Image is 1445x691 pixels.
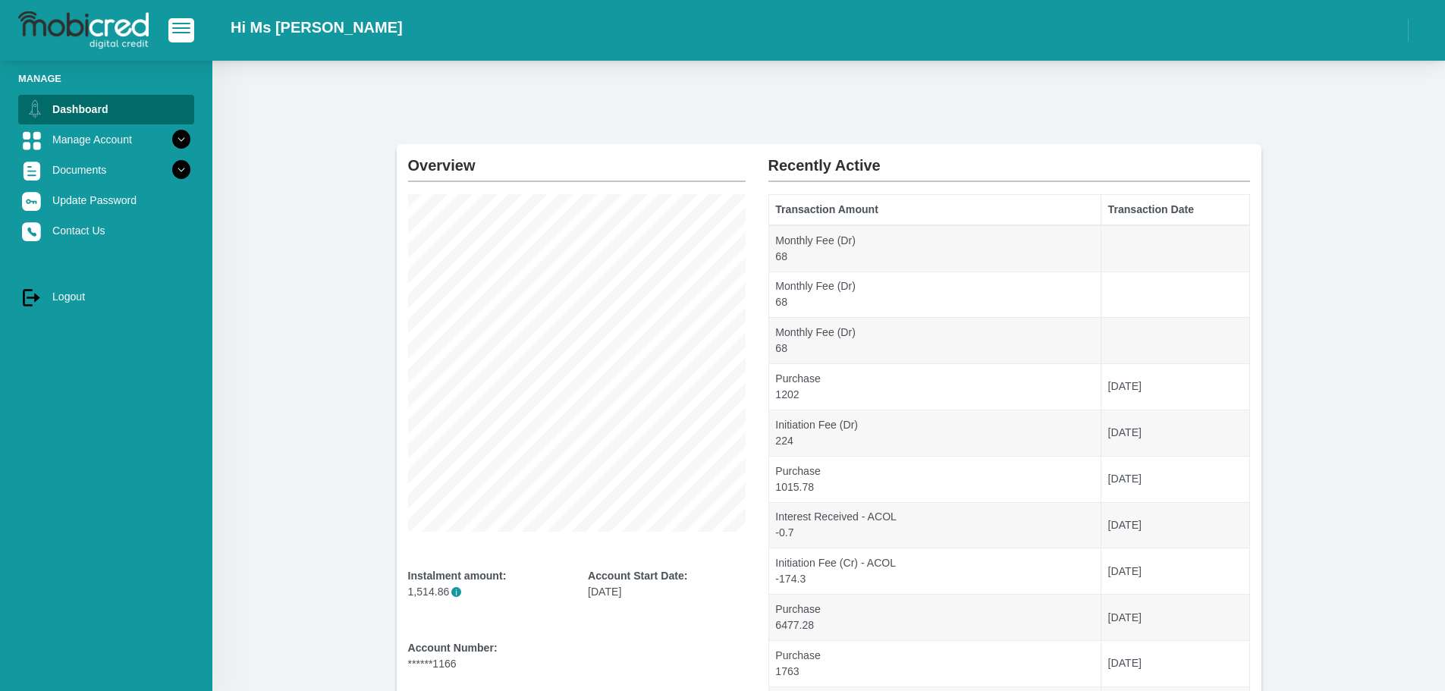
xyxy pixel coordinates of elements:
[768,144,1250,174] h2: Recently Active
[1101,641,1249,687] td: [DATE]
[18,95,194,124] a: Dashboard
[768,456,1101,502] td: Purchase 1015.78
[768,318,1101,364] td: Monthly Fee (Dr) 68
[408,584,566,600] p: 1,514.86
[18,11,149,49] img: logo-mobicred.svg
[768,364,1101,410] td: Purchase 1202
[18,282,194,311] a: Logout
[1101,502,1249,548] td: [DATE]
[408,570,507,582] b: Instalment amount:
[1101,595,1249,641] td: [DATE]
[768,548,1101,595] td: Initiation Fee (Cr) - ACOL -174.3
[1101,410,1249,456] td: [DATE]
[1101,548,1249,595] td: [DATE]
[768,225,1101,272] td: Monthly Fee (Dr) 68
[18,125,194,154] a: Manage Account
[768,410,1101,456] td: Initiation Fee (Dr) 224
[768,272,1101,318] td: Monthly Fee (Dr) 68
[588,568,746,600] div: [DATE]
[1101,195,1249,225] th: Transaction Date
[768,502,1101,548] td: Interest Received - ACOL -0.7
[408,144,746,174] h2: Overview
[408,642,498,654] b: Account Number:
[1101,456,1249,502] td: [DATE]
[588,570,687,582] b: Account Start Date:
[18,71,194,86] li: Manage
[1101,364,1249,410] td: [DATE]
[768,195,1101,225] th: Transaction Amount
[231,18,403,36] h2: Hi Ms [PERSON_NAME]
[768,595,1101,641] td: Purchase 6477.28
[451,587,461,597] span: i
[18,216,194,245] a: Contact Us
[768,641,1101,687] td: Purchase 1763
[18,155,194,184] a: Documents
[18,186,194,215] a: Update Password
